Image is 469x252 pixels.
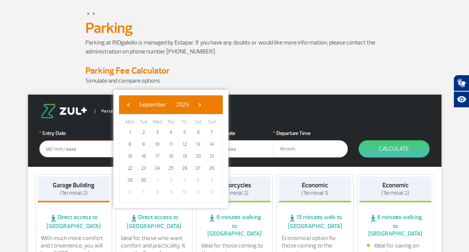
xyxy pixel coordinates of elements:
[85,65,384,76] h4: Parking Fee Calculator
[198,213,271,237] span: 6 minutes walking to [GEOGRAPHIC_DATA]
[192,186,204,198] span: 11
[118,213,190,230] span: Direct access to [GEOGRAPHIC_DATA]
[165,150,177,162] span: 18
[123,100,205,107] bs-datepicker-navigation-view: ​ ​ ​
[138,186,150,198] span: 7
[192,138,204,150] span: 13
[179,186,191,198] span: 10
[194,99,205,110] button: ›
[165,186,177,198] span: 9
[124,138,136,150] span: 8
[176,101,189,108] span: 2025
[302,181,328,189] strong: Economic
[53,181,94,189] strong: Garage Building
[151,138,163,150] span: 10
[124,162,136,174] span: 22
[124,174,136,186] span: 29
[60,190,88,197] span: (Terminal 2)
[205,118,219,126] th: weekday
[87,9,90,18] a: >
[199,129,273,137] label: Departure Date
[151,150,163,162] span: 17
[138,150,150,162] span: 16
[453,91,469,108] button: Abrir recursos assistivos.
[192,174,204,186] span: 4
[179,138,191,150] span: 12
[137,118,151,126] th: weekday
[359,140,429,157] button: Calculate
[151,162,163,174] span: 24
[199,140,273,157] input: dd/mm/aaaa
[151,186,163,198] span: 8
[179,126,191,138] span: 5
[138,138,150,150] span: 9
[85,22,384,34] h1: Parking
[206,186,218,198] span: 12
[138,126,150,138] span: 2
[359,213,432,237] span: 6 minutes walking to [GEOGRAPHIC_DATA]
[39,129,114,137] label: Entry Date
[273,129,348,137] label: Departure Time
[279,213,351,230] span: 15 minutes walk to [GEOGRAPHIC_DATA]
[165,174,177,186] span: 2
[206,150,218,162] span: 21
[206,162,218,174] span: 28
[38,213,110,230] span: Direct access to [GEOGRAPHIC_DATA]
[39,104,88,118] img: logo-zul.png
[124,186,136,198] span: 6
[301,190,328,197] span: (Terminal 1)
[123,99,134,110] button: ‹
[113,90,228,208] bs-datepicker-container: calendar
[206,174,218,186] span: 5
[218,181,251,189] strong: Motorcycles
[453,75,469,108] div: Plugin de acessibilidade da Hand Talk.
[124,126,136,138] span: 1
[165,138,177,150] span: 11
[139,101,166,108] span: September
[93,9,95,18] a: >
[382,181,409,189] strong: Economic
[85,38,384,56] p: Parking at RIOgaleão is managed by Estapar. If you have any doubts or would like more information...
[273,140,348,157] input: hh:mm
[178,118,191,126] th: weekday
[179,174,191,186] span: 3
[191,118,205,126] th: weekday
[85,76,384,85] p: Simulate and compare options
[124,150,136,162] span: 15
[138,162,150,174] span: 23
[381,190,409,197] span: (Terminal 2)
[192,162,204,174] span: 27
[192,150,204,162] span: 20
[138,174,150,186] span: 30
[151,126,163,138] span: 3
[123,118,137,126] th: weekday
[39,140,114,157] input: dd/mm/aaaa
[453,75,469,91] button: Abrir tradutor de língua de sinais.
[164,118,178,126] th: weekday
[134,99,171,110] button: September
[192,126,204,138] span: 6
[165,126,177,138] span: 4
[206,126,218,138] span: 7
[95,109,133,113] span: Parceiro Oficial
[151,174,163,186] span: 1
[179,162,191,174] span: 26
[150,118,164,126] th: weekday
[165,162,177,174] span: 25
[206,138,218,150] span: 14
[179,150,191,162] span: 19
[221,190,248,197] span: (Terminal 2)
[171,99,194,110] button: 2025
